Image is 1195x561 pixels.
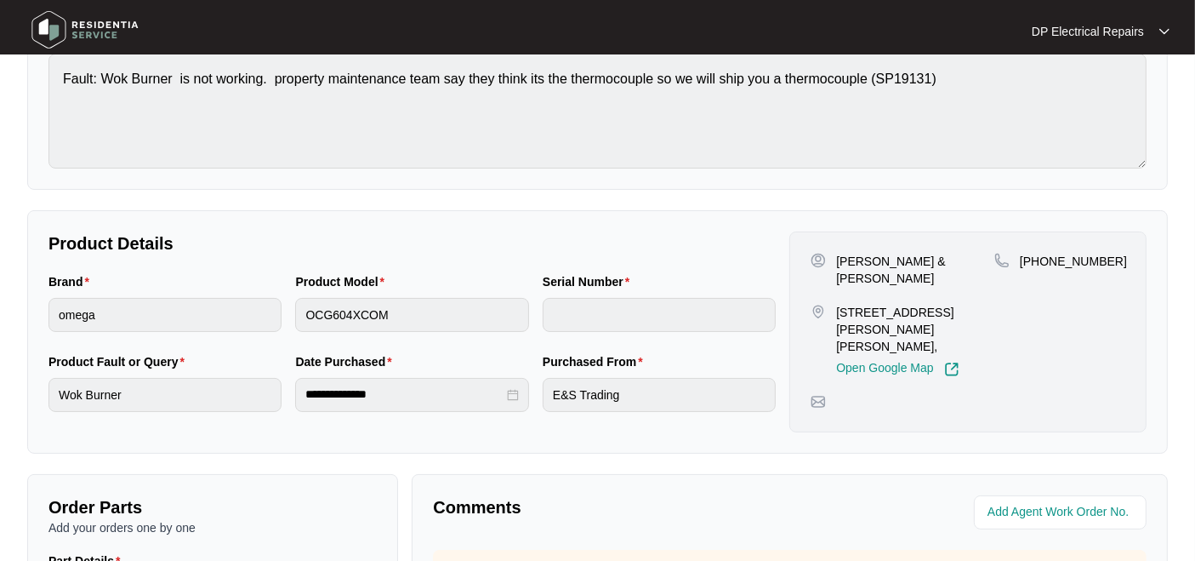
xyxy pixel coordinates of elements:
[543,298,776,332] input: Serial Number
[811,253,826,268] img: user-pin
[543,378,776,412] input: Purchased From
[433,495,777,519] p: Comments
[48,232,776,255] p: Product Details
[48,273,96,290] label: Brand
[48,519,377,536] p: Add your orders one by one
[1032,23,1144,40] p: DP Electrical Repairs
[836,362,959,377] a: Open Google Map
[295,273,391,290] label: Product Model
[295,353,398,370] label: Date Purchased
[48,378,282,412] input: Product Fault or Query
[48,298,282,332] input: Brand
[543,353,650,370] label: Purchased From
[994,253,1010,268] img: map-pin
[811,394,826,409] img: map-pin
[543,273,636,290] label: Serial Number
[1159,27,1169,36] img: dropdown arrow
[1020,253,1127,270] p: [PHONE_NUMBER]
[944,362,959,377] img: Link-External
[305,386,503,404] input: Date Purchased
[48,495,377,519] p: Order Parts
[295,298,528,332] input: Product Model
[836,304,994,355] p: [STREET_ADDRESS][PERSON_NAME][PERSON_NAME],
[26,4,145,55] img: residentia service logo
[987,502,1136,523] input: Add Agent Work Order No.
[811,304,826,319] img: map-pin
[836,253,994,287] p: [PERSON_NAME] & [PERSON_NAME]
[48,353,191,370] label: Product Fault or Query
[48,54,1147,169] textarea: Fault: Wok Burner is not working. property maintenance team say they think its the thermocouple s...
